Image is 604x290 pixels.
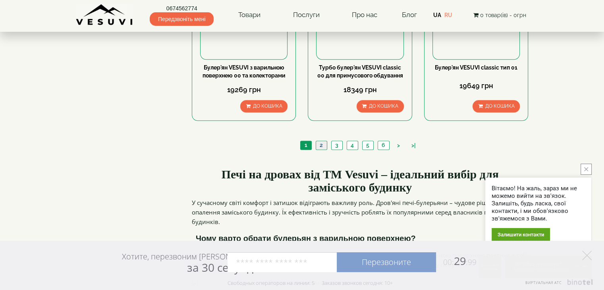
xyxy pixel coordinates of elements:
div: 19269 грн [200,85,288,95]
button: До кошика [240,100,288,112]
a: Турбо булер'ян VESUVI classic 00 для примусового обдування [317,64,403,79]
a: >| [407,141,420,150]
span: Виртуальная АТС [525,280,562,285]
a: Товари [230,6,268,24]
span: за 30 секунд? [187,260,258,275]
a: > [393,141,404,150]
a: Виртуальная АТС [521,279,594,290]
span: До кошика [253,103,282,109]
a: Булер'ян VESUVI classic тип 01 [435,64,517,71]
b: Чому варто обрати булерьян з варильною поверхнею? [196,234,416,243]
div: 18349 грн [316,85,403,95]
a: Булер'ян VESUVI з варильною поверхнею 00 та колекторами [203,64,286,79]
a: Про нас [344,6,385,24]
span: 29 [436,253,477,268]
a: 4 [347,141,358,149]
a: Перезвоните [337,252,436,272]
span: 0 товар(ів) - 0грн [480,12,526,18]
div: 19649 грн [432,81,520,91]
span: До кошика [369,103,398,109]
a: 3 [331,141,342,149]
a: Послуги [285,6,327,24]
img: Завод VESUVI [76,4,133,26]
button: 0 товар(ів) - 0грн [471,11,528,19]
a: 5 [362,141,373,149]
a: 6 [378,141,389,149]
h2: Печі на дровах від ТМ Vesuvi – ідеальний вибір для заміського будинку [192,168,529,194]
div: Свободных операторов на линии: 5 Заказов звонков сегодня: 10+ [228,280,393,286]
div: Вітаємо! На жаль, зараз ми не можемо вийти на зв'язок. Залишіть, будь ласка, свої контакти, і ми ... [492,185,585,222]
a: 0674562774 [150,4,214,12]
a: Блог [401,11,417,19]
div: Хотите, перезвоним [PERSON_NAME] [122,251,258,274]
a: UA [433,12,441,18]
span: Передзвоніть мені [150,12,214,26]
button: До кошика [473,100,520,112]
span: 00: [443,257,454,267]
a: RU [444,12,452,18]
a: 2 [316,141,327,149]
span: :99 [466,257,477,267]
div: Залишити контакти [492,228,550,241]
p: У сучасному світі комфорт і затишок відіграють важливу роль. Дров'яні печі-булерьяни – чудове ріш... [192,198,529,226]
span: 1 [305,142,307,148]
span: До кошика [485,103,514,109]
button: close button [581,164,592,175]
button: До кошика [357,100,404,112]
